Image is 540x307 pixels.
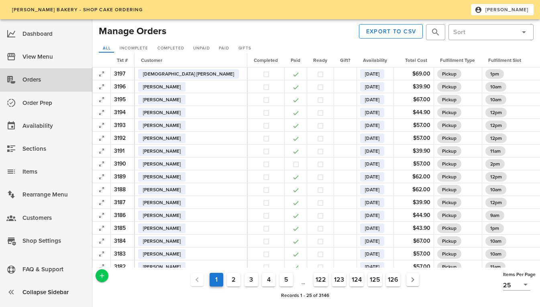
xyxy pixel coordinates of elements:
[119,46,148,51] span: Incomplete
[110,196,134,209] td: 3187
[442,172,456,182] span: Pickup
[393,53,434,68] th: Total Cost
[490,172,502,182] span: 12pm
[440,57,475,63] span: Fulfillment Type
[110,93,134,106] td: 3195
[22,50,86,63] div: View Menu
[442,185,456,194] span: Pickup
[96,223,107,234] button: Expand Record
[153,45,188,53] a: Completed
[365,69,379,79] span: [DATE]
[365,198,379,207] span: [DATE]
[6,4,148,15] a: [PERSON_NAME] Bakery - Shop Cake Ordering
[393,183,434,196] td: $62.00
[490,211,499,220] span: 9am
[442,108,456,117] span: Pickup
[110,170,134,183] td: 3189
[365,108,379,117] span: [DATE]
[476,6,529,13] span: [PERSON_NAME]
[297,273,310,286] span: ...
[254,57,278,63] span: Completed
[96,210,107,221] button: Expand Record
[365,159,379,169] span: [DATE]
[490,236,501,246] span: 10am
[143,262,181,272] span: [PERSON_NAME]
[22,142,86,156] div: Sections
[490,262,501,272] span: 11am
[291,57,300,63] span: Paid
[96,133,107,144] button: Expand Record
[490,146,501,156] span: 11am
[190,45,214,53] a: Unpaid
[393,145,434,158] td: $39.90
[22,96,86,110] div: Order Prep
[116,45,152,53] a: Incomplete
[234,45,255,53] a: Gifts
[442,198,456,207] span: Pickup
[96,81,107,92] button: Expand Record
[365,172,379,182] span: [DATE]
[393,93,434,106] td: $67.00
[393,196,434,209] td: $39.90
[453,26,516,39] input: Sort
[245,273,258,287] button: Goto Page 3
[488,57,521,63] span: Fulfillment Slot
[143,121,181,130] span: [PERSON_NAME]
[393,248,434,260] td: $57.00
[218,46,229,51] span: Paid
[434,53,482,68] th: Fulfillment Type
[143,185,181,194] span: [PERSON_NAME]
[490,95,501,104] span: 10am
[405,57,427,63] span: Total Cost
[96,235,107,247] button: Expand Record
[108,290,501,301] div: Records 1 - 25 of 3146
[490,82,501,92] span: 10am
[442,133,456,143] span: Pickup
[365,95,379,104] span: [DATE]
[143,146,181,156] span: [PERSON_NAME]
[110,68,134,80] td: 3197
[365,82,379,92] span: [DATE]
[215,45,233,53] a: Paid
[426,24,445,40] div: Hit Enter to search
[332,273,346,287] button: Goto Page 123
[99,45,114,53] a: All
[442,211,456,220] span: Pickup
[96,261,107,272] button: Expand Record
[22,27,86,41] div: Dashboard
[143,223,181,233] span: [PERSON_NAME]
[442,236,456,246] span: Pickup
[96,68,107,80] button: Expand Record
[350,273,364,287] button: Goto Page 124
[365,262,379,272] span: [DATE]
[490,108,502,117] span: 12pm
[393,235,434,248] td: $67.00
[490,198,502,207] span: 12pm
[110,80,134,93] td: 3196
[110,222,134,235] td: 3185
[110,235,134,248] td: 3184
[143,95,181,104] span: [PERSON_NAME]
[357,53,393,68] th: Availability
[393,106,434,119] td: $44.90
[365,223,379,233] span: [DATE]
[22,286,86,299] div: Collapse Sidebar
[143,159,181,169] span: [PERSON_NAME]
[393,260,434,273] td: $57.00
[110,183,134,196] td: 3188
[365,133,379,143] span: [DATE]
[11,7,143,12] span: [PERSON_NAME] Bakery - Shop Cake Ordering
[22,263,86,276] div: FAQ & Support
[393,209,434,222] td: $44.90
[365,185,379,194] span: [DATE]
[143,69,234,79] span: [DEMOGRAPHIC_DATA] [PERSON_NAME]
[143,236,181,246] span: [PERSON_NAME]
[143,172,181,182] span: [PERSON_NAME]
[365,211,379,220] span: [DATE]
[363,57,387,63] span: Availability
[96,145,107,157] button: Expand Record
[368,273,382,287] button: Goto Page 125
[503,272,536,277] span: Items Per Page
[442,146,456,156] span: Pickup
[96,107,107,118] button: Expand Record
